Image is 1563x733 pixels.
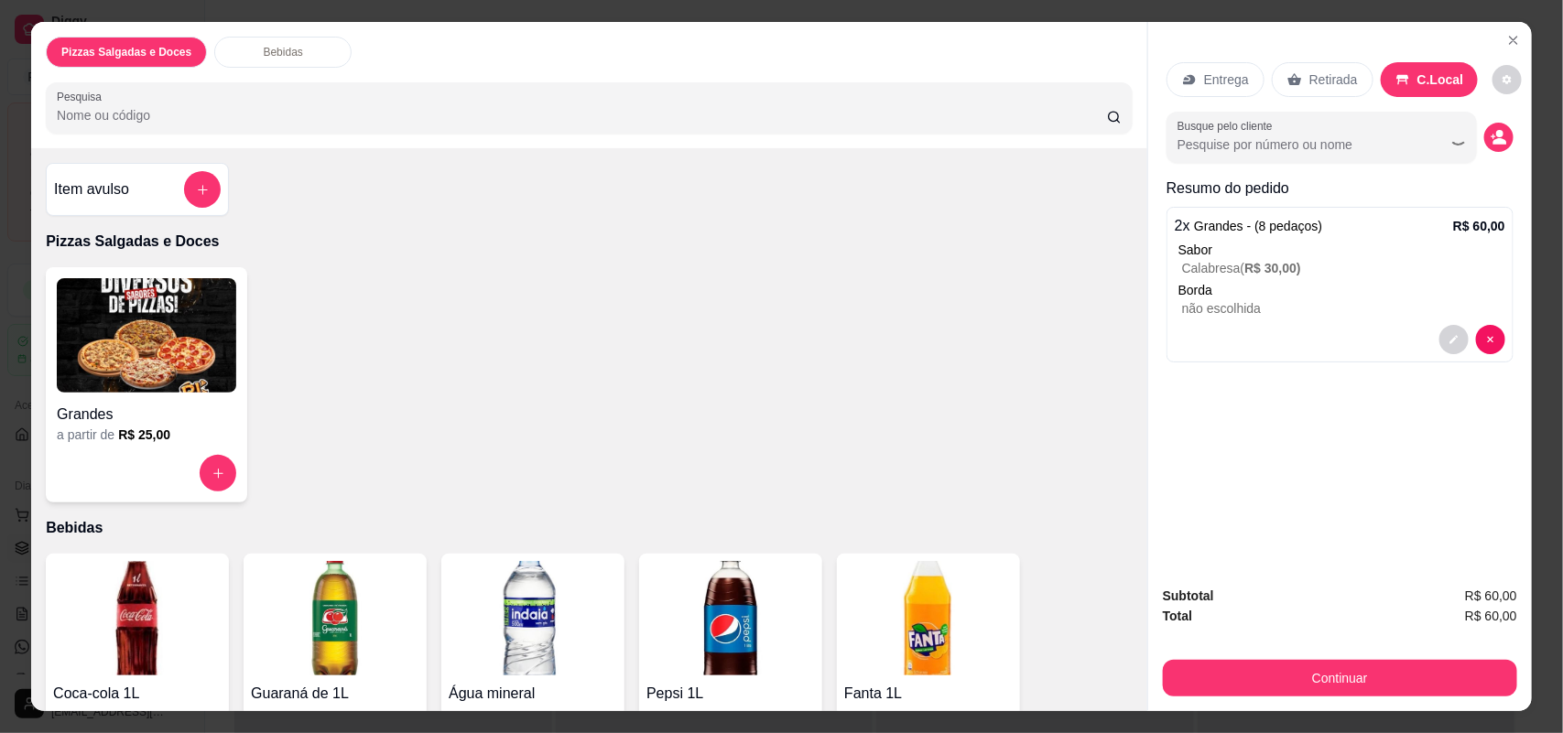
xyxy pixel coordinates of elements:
[57,278,236,393] img: product-image
[646,683,815,705] h4: Pepsi 1L
[646,561,815,675] img: product-image
[1178,118,1279,134] label: Busque pelo cliente
[1439,325,1469,354] button: decrease-product-quantity
[200,455,236,491] button: increase-product-quantity
[1476,325,1505,354] button: decrease-product-quantity
[118,426,170,444] h6: R$ 25,00
[57,426,236,444] div: a partir de
[1163,660,1517,696] button: Continuar
[1178,281,1505,299] p: Borda
[1178,241,1505,259] div: Sabor
[1244,261,1301,275] span: R$ 30,00 )
[1194,219,1322,233] span: Grandes - (8 pedaços)
[1163,588,1214,603] strong: Subtotal
[184,171,221,208] button: add-separate-item
[46,231,1133,253] p: Pizzas Salgadas e Doces
[54,178,129,200] h4: Item avulso
[1417,70,1464,89] p: C.Local
[1163,609,1192,623] strong: Total
[57,89,108,104] label: Pesquisa
[449,683,617,705] h4: Água mineral
[1178,135,1415,154] input: Busque pelo cliente
[251,683,419,705] h4: Guaraná de 1L
[1309,70,1358,89] p: Retirada
[53,561,222,675] img: product-image
[1182,299,1505,318] p: não escolhida
[1175,215,1322,237] p: 2 x
[1204,70,1249,89] p: Entrega
[57,106,1107,124] input: Pesquisa
[264,45,303,59] p: Bebidas
[57,404,236,426] h4: Grandes
[1182,259,1505,277] p: Calabresa (
[61,45,191,59] p: Pizzas Salgadas e Doces
[1492,65,1522,94] button: decrease-product-quantity
[1499,26,1528,55] button: Close
[449,561,617,675] img: product-image
[46,517,1133,539] p: Bebidas
[1484,123,1514,152] button: decrease-product-quantity
[53,683,222,705] h4: Coca-cola 1L
[1167,178,1514,199] p: Resumo do pedido
[1465,606,1517,626] span: R$ 60,00
[1453,217,1505,235] p: R$ 60,00
[1465,586,1517,606] span: R$ 60,00
[251,561,419,675] img: product-image
[844,683,1013,705] h4: Fanta 1L
[844,561,1013,675] img: product-image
